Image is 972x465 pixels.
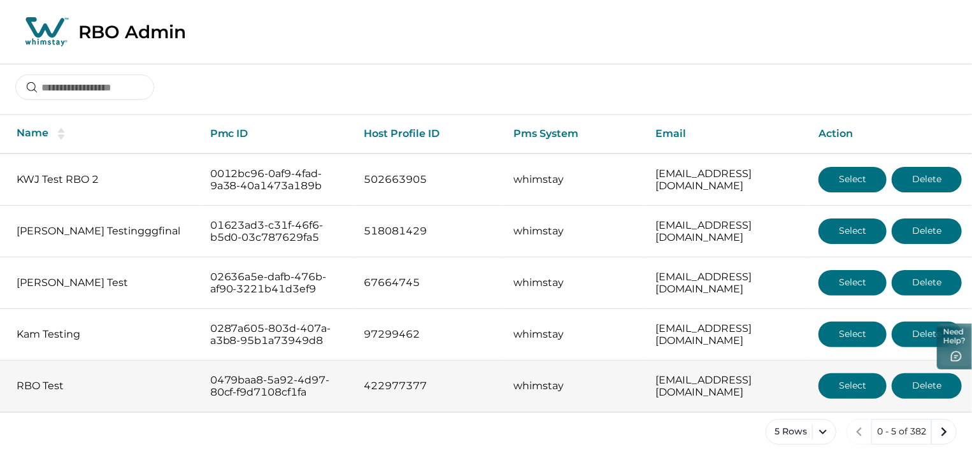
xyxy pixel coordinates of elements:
button: Delete [892,167,962,192]
button: Delete [892,270,962,296]
th: Pms System [503,115,645,154]
button: Select [818,270,887,296]
p: 0479baa8-5a92-4d97-80cf-f9d7108cf1fa [210,374,344,399]
button: Select [818,373,887,399]
p: whimstay [513,173,635,186]
button: Select [818,167,887,192]
p: 02636a5e-dafb-476b-af90-3221b41d3ef9 [210,271,344,296]
p: [EMAIL_ADDRESS][DOMAIN_NAME] [655,168,798,192]
button: 0 - 5 of 382 [871,419,932,445]
button: Delete [892,373,962,399]
button: sorting [48,127,74,140]
p: [PERSON_NAME] Test [17,276,190,289]
th: Host Profile ID [354,115,503,154]
th: Pmc ID [200,115,354,154]
button: Delete [892,322,962,347]
button: Select [818,218,887,244]
p: whimstay [513,276,635,289]
p: 01623ad3-c31f-46f6-b5d0-03c787629fa5 [210,219,344,244]
p: 518081429 [364,225,493,238]
p: [PERSON_NAME] Testingggfinal [17,225,190,238]
button: Delete [892,218,962,244]
button: Select [818,322,887,347]
p: 0012bc96-0af9-4fad-9a38-40a1473a189b [210,168,344,192]
p: RBO Test [17,380,190,392]
p: whimstay [513,225,635,238]
p: [EMAIL_ADDRESS][DOMAIN_NAME] [655,271,798,296]
p: 97299462 [364,328,493,341]
p: 0287a605-803d-407a-a3b8-95b1a73949d8 [210,322,344,347]
p: whimstay [513,328,635,341]
p: 67664745 [364,276,493,289]
button: previous page [847,419,872,445]
p: RBO Admin [78,21,186,43]
p: 0 - 5 of 382 [877,426,926,438]
p: KWJ Test RBO 2 [17,173,190,186]
p: 422977377 [364,380,493,392]
th: Email [645,115,808,154]
p: [EMAIL_ADDRESS][DOMAIN_NAME] [655,374,798,399]
th: Action [808,115,972,154]
p: whimstay [513,380,635,392]
p: Kam Testing [17,328,190,341]
p: 502663905 [364,173,493,186]
p: [EMAIL_ADDRESS][DOMAIN_NAME] [655,322,798,347]
button: next page [931,419,957,445]
p: [EMAIL_ADDRESS][DOMAIN_NAME] [655,219,798,244]
button: 5 Rows [766,419,836,445]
